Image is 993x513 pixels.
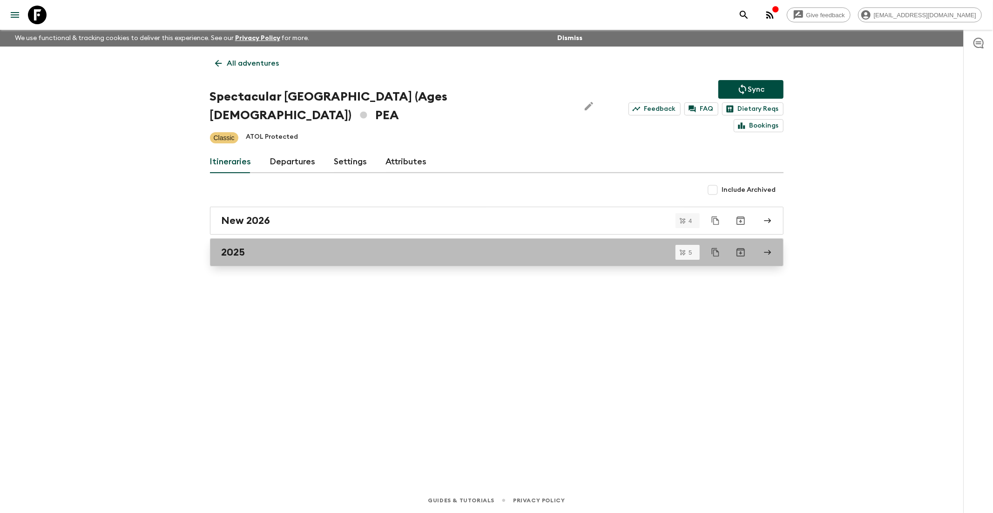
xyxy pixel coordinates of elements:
[222,215,270,227] h2: New 2026
[246,132,298,143] p: ATOL Protected
[214,133,235,142] p: Classic
[683,218,697,224] span: 4
[731,211,750,230] button: Archive
[6,6,24,24] button: menu
[580,88,598,125] button: Edit Adventure Title
[722,185,776,195] span: Include Archived
[210,151,251,173] a: Itineraries
[858,7,982,22] div: [EMAIL_ADDRESS][DOMAIN_NAME]
[628,102,681,115] a: Feedback
[734,119,784,132] a: Bookings
[707,244,724,261] button: Duplicate
[428,495,494,506] a: Guides & Tutorials
[334,151,367,173] a: Settings
[735,6,753,24] button: search adventures
[222,246,245,258] h2: 2025
[748,84,765,95] p: Sync
[210,207,784,235] a: New 2026
[683,250,697,256] span: 5
[386,151,427,173] a: Attributes
[555,32,585,45] button: Dismiss
[801,12,850,19] span: Give feedback
[718,80,784,99] button: Sync adventure departures to the booking engine
[787,7,851,22] a: Give feedback
[210,54,284,73] a: All adventures
[722,102,784,115] a: Dietary Reqs
[210,238,784,266] a: 2025
[11,30,313,47] p: We use functional & tracking cookies to deliver this experience. See our for more.
[227,58,279,69] p: All adventures
[235,35,280,41] a: Privacy Policy
[707,212,724,229] button: Duplicate
[869,12,981,19] span: [EMAIL_ADDRESS][DOMAIN_NAME]
[684,102,718,115] a: FAQ
[270,151,316,173] a: Departures
[513,495,565,506] a: Privacy Policy
[731,243,750,262] button: Archive
[210,88,572,125] h1: Spectacular [GEOGRAPHIC_DATA] (Ages [DEMOGRAPHIC_DATA]) PEA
